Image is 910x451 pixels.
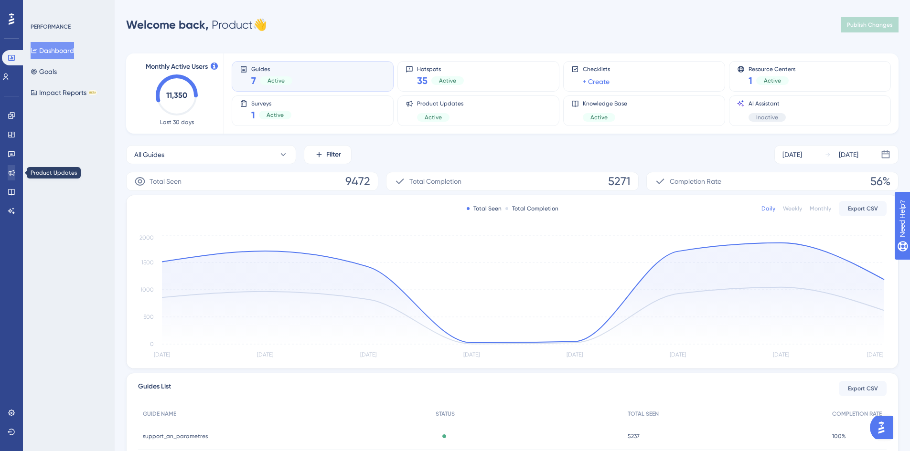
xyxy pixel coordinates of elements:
span: 1 [749,74,752,87]
tspan: 1000 [140,286,154,293]
div: Total Seen [467,205,502,212]
button: Impact ReportsBETA [31,84,97,101]
span: Active [590,114,608,121]
span: STATUS [436,410,455,418]
span: Export CSV [848,385,878,392]
div: Monthly [810,205,831,212]
tspan: [DATE] [360,351,376,358]
span: Product Updates [417,100,463,107]
button: Export CSV [839,201,887,216]
span: Surveys [251,100,291,106]
span: Total Completion [409,176,461,187]
span: Completion Rate [670,176,721,187]
span: Inactive [756,114,778,121]
div: BETA [88,90,97,95]
span: Resource Centers [749,65,795,72]
span: 5271 [608,174,631,189]
tspan: 2000 [139,234,154,241]
div: Daily [761,205,775,212]
span: TOTAL SEEN [628,410,659,418]
span: All Guides [134,149,164,160]
tspan: [DATE] [154,351,170,358]
span: Active [425,114,442,121]
button: Publish Changes [841,17,899,32]
span: 7 [251,74,256,87]
span: 35 [417,74,428,87]
span: Monthly Active Users [146,61,208,73]
button: Export CSV [839,381,887,396]
tspan: [DATE] [670,351,686,358]
span: Active [268,77,285,84]
span: COMPLETION RATE [832,410,882,418]
span: Guides List [138,381,171,397]
button: All Guides [126,145,296,164]
tspan: [DATE] [567,351,583,358]
span: Welcome back, [126,18,209,31]
span: Need Help? [22,2,60,14]
tspan: [DATE] [773,351,789,358]
span: Active [764,77,781,84]
text: 11,350 [166,91,187,100]
span: Export CSV [848,205,878,212]
span: GUIDE NAME [143,410,176,418]
tspan: 500 [143,314,154,320]
span: 56% [870,174,890,189]
button: Filter [304,145,352,164]
tspan: 0 [150,341,154,347]
a: + Create [583,76,610,87]
div: Total Completion [505,205,558,212]
iframe: UserGuiding AI Assistant Launcher [870,413,899,442]
span: Publish Changes [847,21,893,29]
span: Filter [326,149,341,160]
div: [DATE] [839,149,858,160]
span: Checklists [583,65,610,73]
tspan: [DATE] [463,351,480,358]
span: Active [267,111,284,119]
span: AI Assistant [749,100,786,107]
span: Active [439,77,456,84]
span: Knowledge Base [583,100,627,107]
div: PERFORMANCE [31,23,71,31]
span: 5237 [628,432,640,440]
span: 100% [832,432,846,440]
span: support_an_parametres [143,432,208,440]
div: Weekly [783,205,802,212]
span: 9472 [345,174,370,189]
tspan: [DATE] [867,351,883,358]
tspan: [DATE] [257,351,273,358]
button: Goals [31,63,57,80]
tspan: 1500 [141,259,154,266]
span: Last 30 days [160,118,194,126]
button: Dashboard [31,42,74,59]
span: Total Seen [150,176,182,187]
span: Hotspots [417,65,464,72]
span: Guides [251,65,292,72]
span: 1 [251,108,255,122]
div: [DATE] [782,149,802,160]
div: Product 👋 [126,17,267,32]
